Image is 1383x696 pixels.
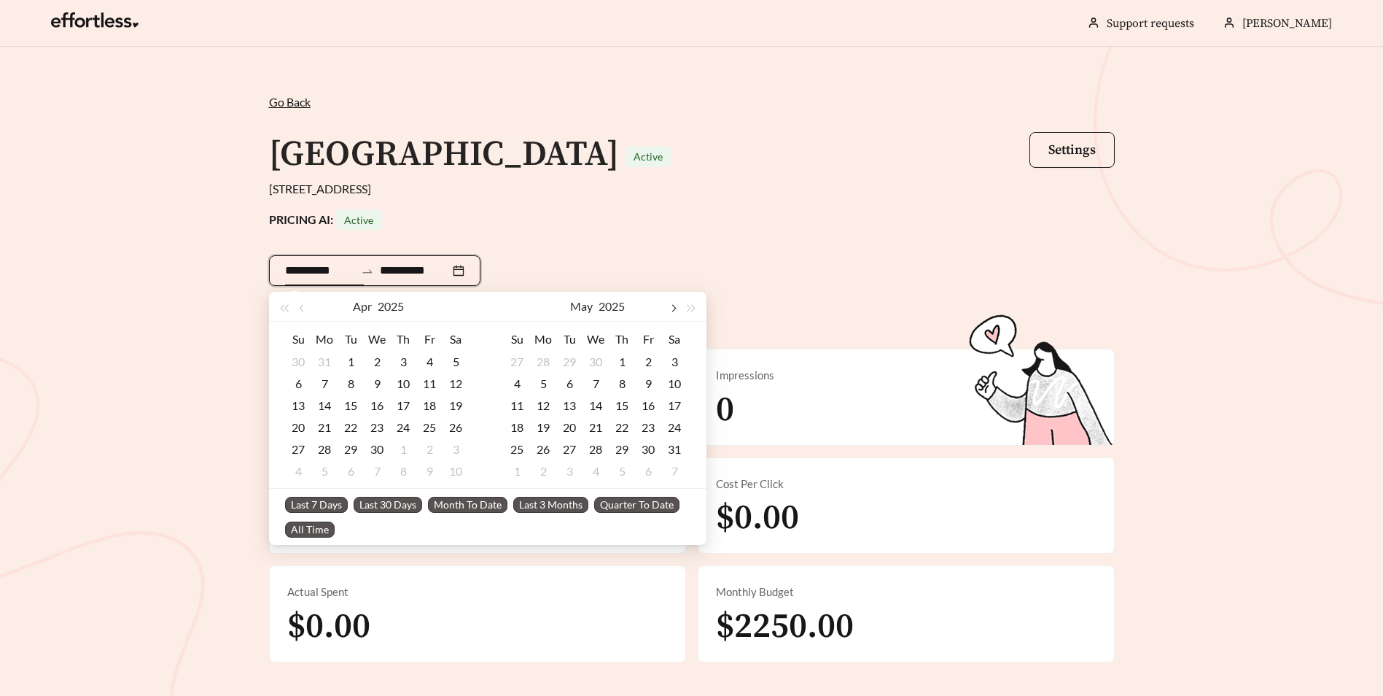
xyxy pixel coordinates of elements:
div: 2 [368,353,386,371]
div: 20 [561,419,578,436]
div: 8 [613,375,631,393]
td: 2025-06-04 [583,460,609,482]
th: Su [285,328,311,351]
td: 2025-05-02 [635,351,661,373]
div: 30 [587,353,604,371]
div: 14 [587,397,604,414]
div: 21 [316,419,333,436]
div: 27 [508,353,526,371]
td: 2025-06-01 [504,460,530,482]
th: Mo [311,328,338,351]
th: Fr [635,328,661,351]
div: 15 [342,397,359,414]
td: 2025-04-19 [443,395,469,417]
div: 31 [316,353,333,371]
div: 5 [613,463,631,480]
strong: PRICING AI: [269,212,382,226]
td: 2025-05-01 [609,351,635,373]
td: 2025-04-09 [364,373,390,395]
td: 2025-05-30 [635,438,661,460]
div: 29 [613,441,631,458]
div: [STREET_ADDRESS] [269,180,1115,198]
td: 2025-06-05 [609,460,635,482]
div: 6 [342,463,359,480]
td: 2025-04-24 [390,417,416,438]
div: 17 [394,397,412,414]
td: 2025-04-18 [416,395,443,417]
th: Th [609,328,635,351]
td: 2025-04-27 [285,438,311,460]
div: Impressions [716,367,1096,384]
div: 27 [289,441,307,458]
div: Cost Per Click [716,476,1096,492]
div: 9 [421,463,438,480]
span: Active [344,214,373,226]
div: 12 [447,375,464,393]
div: 19 [534,419,552,436]
td: 2025-06-06 [635,460,661,482]
td: 2025-04-14 [311,395,338,417]
td: 2025-05-28 [583,438,609,460]
td: 2025-04-22 [338,417,364,438]
td: 2025-04-05 [443,351,469,373]
td: 2025-04-27 [504,351,530,373]
td: 2025-05-27 [556,438,583,460]
span: All Time [285,522,335,538]
td: 2025-04-07 [311,373,338,395]
div: 1 [342,353,359,371]
td: 2025-05-20 [556,417,583,438]
div: Actual Spent [287,584,668,600]
div: 16 [368,397,386,414]
th: Th [390,328,416,351]
td: 2025-04-23 [364,417,390,438]
td: 2025-04-30 [364,438,390,460]
td: 2025-04-06 [285,373,311,395]
div: 10 [447,463,464,480]
div: 6 [561,375,578,393]
div: 30 [639,441,657,458]
td: 2025-06-07 [661,460,687,482]
button: Apr [353,292,372,321]
div: 2 [421,441,438,458]
div: 4 [289,463,307,480]
span: $0.00 [287,605,370,649]
td: 2025-04-29 [338,438,364,460]
td: 2025-05-10 [443,460,469,482]
div: 3 [447,441,464,458]
div: 11 [421,375,438,393]
td: 2025-05-08 [609,373,635,395]
td: 2025-04-30 [583,351,609,373]
button: May [570,292,593,321]
div: 16 [639,397,657,414]
div: 7 [666,463,683,480]
div: 26 [534,441,552,458]
h1: [GEOGRAPHIC_DATA] [269,133,619,177]
td: 2025-05-25 [504,438,530,460]
div: 24 [394,419,412,436]
td: 2025-04-26 [443,417,469,438]
td: 2025-05-11 [504,395,530,417]
td: 2025-04-02 [364,351,390,373]
div: 1 [508,463,526,480]
span: swap-right [361,265,374,278]
td: 2025-04-25 [416,417,443,438]
div: 17 [666,397,683,414]
td: 2025-03-30 [285,351,311,373]
a: Support requests [1107,16,1194,31]
span: Settings [1048,142,1096,158]
div: 1 [613,353,631,371]
button: 2025 [378,292,404,321]
div: 10 [666,375,683,393]
div: 22 [342,419,359,436]
td: 2025-04-13 [285,395,311,417]
td: 2025-04-03 [390,351,416,373]
span: to [361,264,374,277]
td: 2025-04-20 [285,417,311,438]
div: 7 [316,375,333,393]
div: 18 [508,419,526,436]
div: 24 [666,419,683,436]
div: 3 [561,463,578,480]
td: 2025-05-10 [661,373,687,395]
td: 2025-05-17 [661,395,687,417]
div: 29 [342,441,359,458]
